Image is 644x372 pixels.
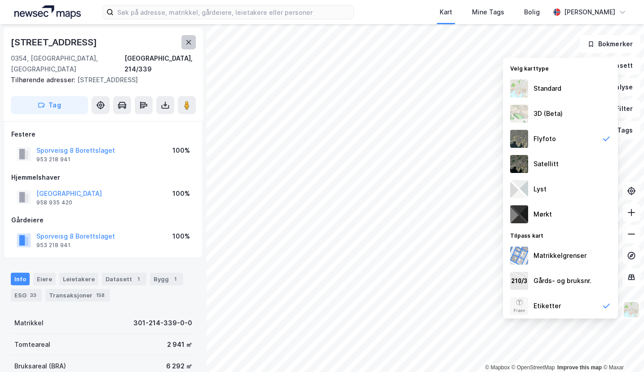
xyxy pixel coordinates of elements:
div: 953 218 941 [36,156,71,163]
span: Tilhørende adresser: [11,76,77,84]
div: Gårds- og bruksnr. [534,275,591,286]
a: Improve this map [557,364,602,371]
div: Kontrollprogram for chat [599,329,644,372]
button: Tags [599,121,640,139]
div: Bygg [150,273,183,285]
div: 100% [172,231,190,242]
div: Matrikkel [14,318,44,328]
div: Tomteareal [14,339,50,350]
div: Flyfoto [534,133,556,144]
img: cadastreBorders.cfe08de4b5ddd52a10de.jpeg [510,247,528,265]
div: Bolig [524,7,540,18]
button: Datasett [586,57,640,75]
div: [STREET_ADDRESS] [11,75,189,85]
img: luj3wr1y2y3+OchiMxRmMxRlscgabnMEmZ7DJGWxyBpucwSZnsMkZbHIGm5zBJmewyRlscgabnMEmZ7DJGWxyBpucwSZnsMkZ... [510,180,528,198]
button: Filter [597,100,640,118]
div: Standard [534,83,561,94]
img: 9k= [510,155,528,173]
div: ESG [11,289,42,301]
img: Z [510,105,528,123]
div: Satellitt [534,159,559,169]
div: [GEOGRAPHIC_DATA], 214/339 [124,53,196,75]
div: 100% [172,145,190,156]
input: Søk på adresse, matrikkel, gårdeiere, leietakere eller personer [114,5,353,19]
div: Gårdeiere [11,215,195,226]
div: 958 935 420 [36,199,72,206]
div: Etiketter [534,301,561,311]
div: Kart [440,7,452,18]
div: 1 [134,275,143,283]
button: Bokmerker [580,35,640,53]
img: logo.a4113a55bc3d86da70a041830d287a7e.svg [14,5,81,19]
img: Z [510,297,528,315]
a: Mapbox [485,364,510,371]
img: Z [623,301,640,318]
div: Bruksareal (BRA) [14,361,66,372]
div: Lyst [534,184,547,195]
div: [PERSON_NAME] [564,7,615,18]
div: 1 [171,275,180,283]
div: Eiere [33,273,56,285]
div: Velg karttype [503,60,618,76]
div: 301-214-339-0-0 [133,318,192,328]
div: Festere [11,129,195,140]
a: OpenStreetMap [512,364,555,371]
div: 3D (Beta) [534,108,563,119]
div: Transaksjoner [45,289,110,301]
img: Z [510,130,528,148]
div: 953 218 941 [36,242,71,249]
div: 6 292 ㎡ [166,361,192,372]
div: [STREET_ADDRESS] [11,35,99,49]
div: 158 [94,291,106,300]
div: Datasett [102,273,146,285]
div: Matrikkelgrenser [534,250,587,261]
div: Hjemmelshaver [11,172,195,183]
img: cadastreKeys.547ab17ec502f5a4ef2b.jpeg [510,272,528,290]
div: 100% [172,188,190,199]
div: Leietakere [59,273,98,285]
img: nCdM7BzjoCAAAAAElFTkSuQmCC [510,205,528,223]
div: Info [11,273,30,285]
iframe: Chat Widget [599,329,644,372]
div: Tilpass kart [503,227,618,243]
div: 2 941 ㎡ [167,339,192,350]
img: Z [510,80,528,97]
div: Mine Tags [472,7,504,18]
div: 0354, [GEOGRAPHIC_DATA], [GEOGRAPHIC_DATA] [11,53,124,75]
div: 33 [28,291,38,300]
div: Mørkt [534,209,552,220]
button: Tag [11,96,88,114]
